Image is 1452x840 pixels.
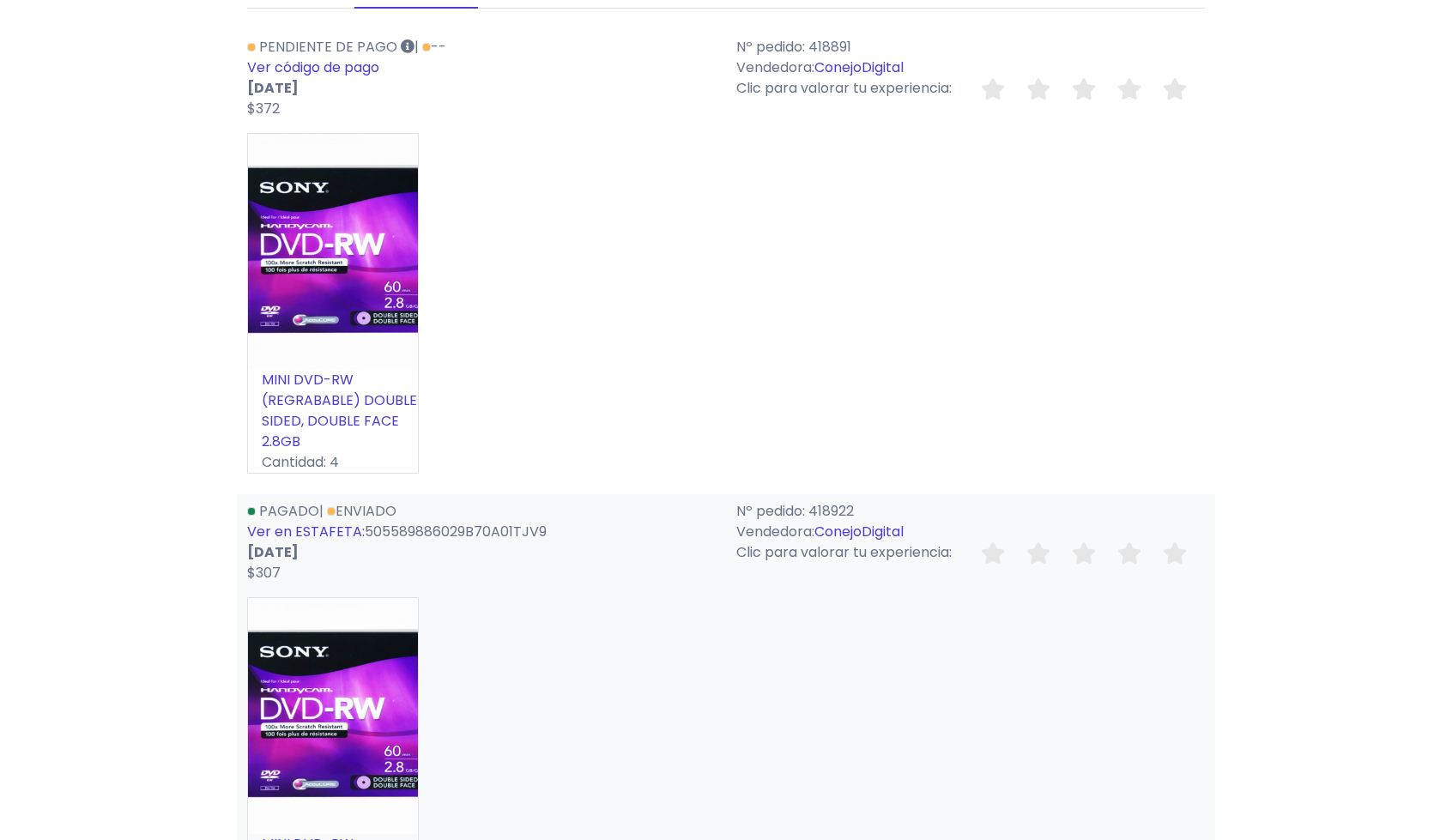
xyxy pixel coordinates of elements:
a: Ver en ESTAFETA: [247,522,365,541]
a: ConejoDigital [814,522,904,541]
p: [DATE] [247,78,716,99]
a: Enviado [327,501,396,521]
img: small_1722302970259.jpeg [248,598,418,834]
a: Ver código de pago [247,57,379,77]
p: Nº pedido: 418922 [736,501,1205,522]
a: MINI DVD-RW (REGRABABLE) DOUBLE SIDED, DOUBLE FACE 2.8GB [262,370,417,451]
div: | [237,37,726,119]
p: Vendedora: [736,522,1205,542]
p: Nº pedido: 418891 [736,37,1205,57]
a: ConejoDigital [814,57,904,77]
p: [DATE] [247,542,716,563]
span: -- [419,37,446,57]
i: Esta venta está pendiente de pago en efectivo. La compradora tiene 48 horas para realizar el pago... [401,39,414,53]
img: small_1722302970259.jpeg [248,134,418,370]
span: $372 [247,99,280,118]
span: Pendiente de pago [259,37,397,57]
span: Pagado [259,501,319,521]
div: | 505589886029B70A01TJV9 [237,501,726,583]
span: Clic para valorar tu experiencia: [736,542,952,562]
p: Vendedora: [736,57,1205,78]
span: Clic para valorar tu experiencia: [736,78,952,98]
span: $307 [247,563,281,583]
p: Cantidad: 4 [248,452,418,473]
